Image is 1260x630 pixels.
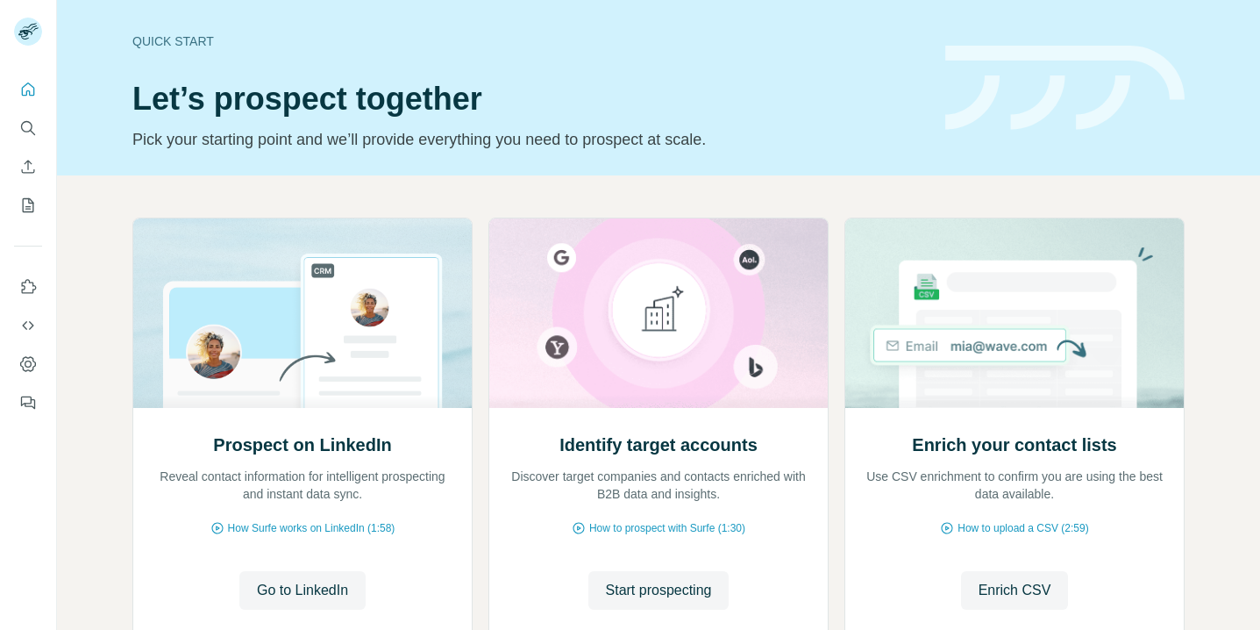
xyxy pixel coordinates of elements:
[957,520,1088,536] span: How to upload a CSV (2:59)
[14,310,42,341] button: Use Surfe API
[14,271,42,303] button: Use Surfe on LinkedIn
[151,468,454,503] p: Reveal contact information for intelligent prospecting and instant data sync.
[14,74,42,105] button: Quick start
[14,348,42,380] button: Dashboard
[239,571,366,610] button: Go to LinkedIn
[14,151,42,183] button: Enrich CSV
[588,571,730,610] button: Start prospecting
[14,190,42,221] button: My lists
[912,433,1116,457] h2: Enrich your contact lists
[257,580,348,601] span: Go to LinkedIn
[228,520,395,536] span: How Surfe works on LinkedIn (1:58)
[507,468,810,503] p: Discover target companies and contacts enriched with B2B data and insights.
[488,218,829,408] img: Identify target accounts
[213,433,391,457] h2: Prospect on LinkedIn
[132,218,473,408] img: Prospect on LinkedIn
[132,82,924,117] h1: Let’s prospect together
[945,46,1185,131] img: banner
[979,580,1051,601] span: Enrich CSV
[559,433,758,457] h2: Identify target accounts
[132,32,924,50] div: Quick start
[844,218,1185,408] img: Enrich your contact lists
[132,127,924,152] p: Pick your starting point and we’ll provide everything you need to prospect at scale.
[606,580,712,601] span: Start prospecting
[589,520,745,536] span: How to prospect with Surfe (1:30)
[14,387,42,419] button: Feedback
[14,112,42,144] button: Search
[961,571,1069,610] button: Enrich CSV
[863,468,1166,503] p: Use CSV enrichment to confirm you are using the best data available.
